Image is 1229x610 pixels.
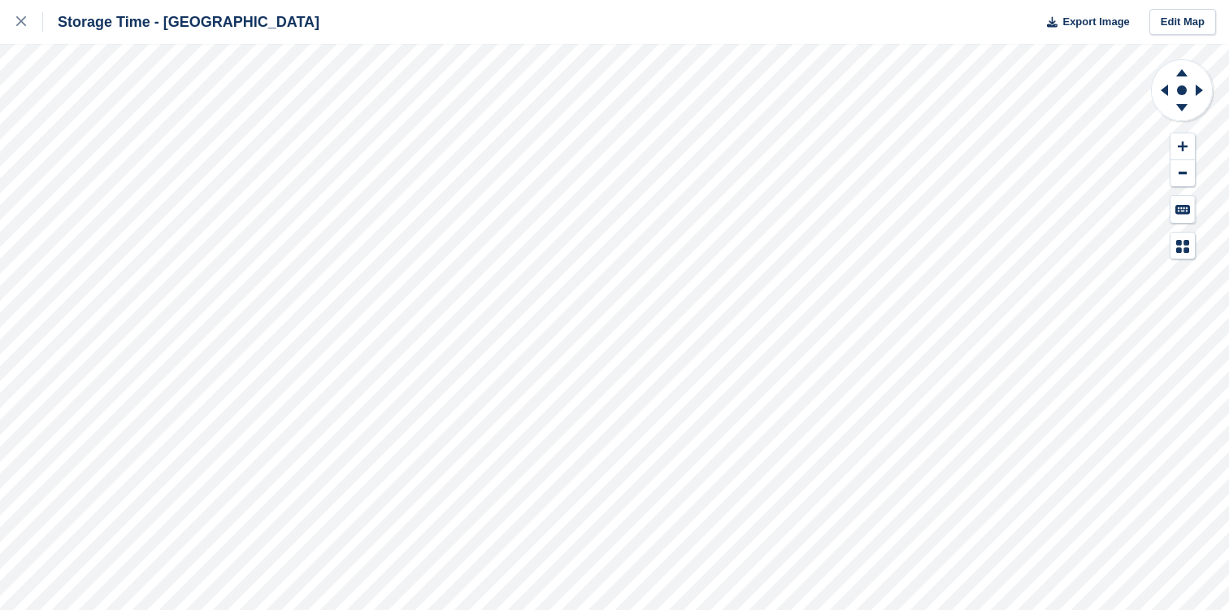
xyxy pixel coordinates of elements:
[43,12,319,32] div: Storage Time - [GEOGRAPHIC_DATA]
[1149,9,1216,36] a: Edit Map
[1170,233,1195,259] button: Map Legend
[1170,160,1195,187] button: Zoom Out
[1170,196,1195,223] button: Keyboard Shortcuts
[1170,133,1195,160] button: Zoom In
[1062,14,1129,30] span: Export Image
[1037,9,1130,36] button: Export Image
